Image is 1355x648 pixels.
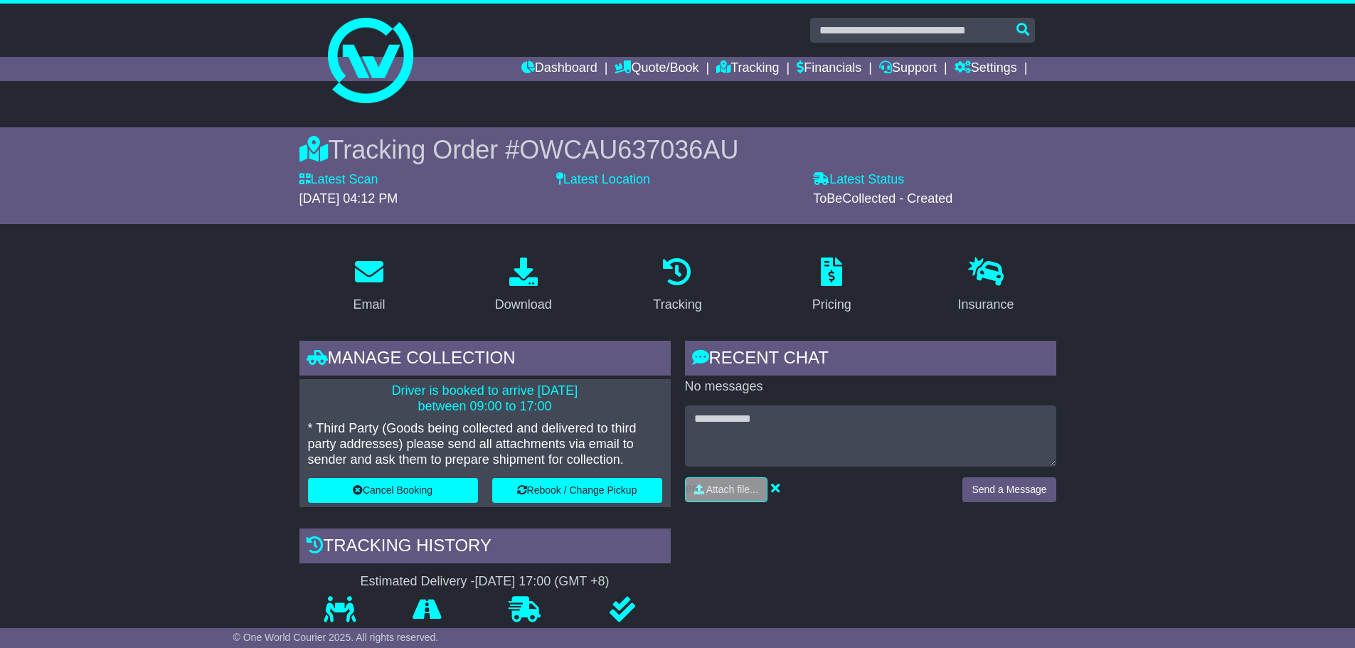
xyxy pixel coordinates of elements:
button: Rebook / Change Pickup [492,478,662,503]
div: Download [495,295,552,314]
div: Manage collection [299,341,671,379]
span: © One World Courier 2025. All rights reserved. [233,632,439,643]
div: Tracking history [299,529,671,567]
a: Dashboard [521,57,597,81]
a: Download [486,253,561,319]
button: Send a Message [962,477,1056,502]
span: ToBeCollected - Created [813,191,952,206]
a: Tracking [644,253,711,319]
span: [DATE] 04:12 PM [299,191,398,206]
a: Settings [955,57,1017,81]
p: Driver is booked to arrive [DATE] between 09:00 to 17:00 [308,383,662,414]
a: Insurance [949,253,1024,319]
button: Cancel Booking [308,478,478,503]
label: Latest Location [556,172,650,188]
div: Estimated Delivery - [299,574,671,590]
div: Email [353,295,385,314]
p: * Third Party (Goods being collected and delivered to third party addresses) please send all atta... [308,421,662,467]
a: Email [344,253,394,319]
div: Tracking [653,295,701,314]
label: Latest Status [813,172,904,188]
div: Pricing [812,295,851,314]
div: [DATE] 17:00 (GMT +8) [475,574,610,590]
span: OWCAU637036AU [519,135,738,164]
a: Tracking [716,57,779,81]
p: No messages [685,379,1056,395]
div: RECENT CHAT [685,341,1056,379]
div: Insurance [958,295,1014,314]
a: Pricing [803,253,861,319]
label: Latest Scan [299,172,378,188]
a: Financials [797,57,861,81]
a: Quote/Book [615,57,698,81]
div: Tracking Order # [299,134,1056,165]
a: Support [879,57,937,81]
